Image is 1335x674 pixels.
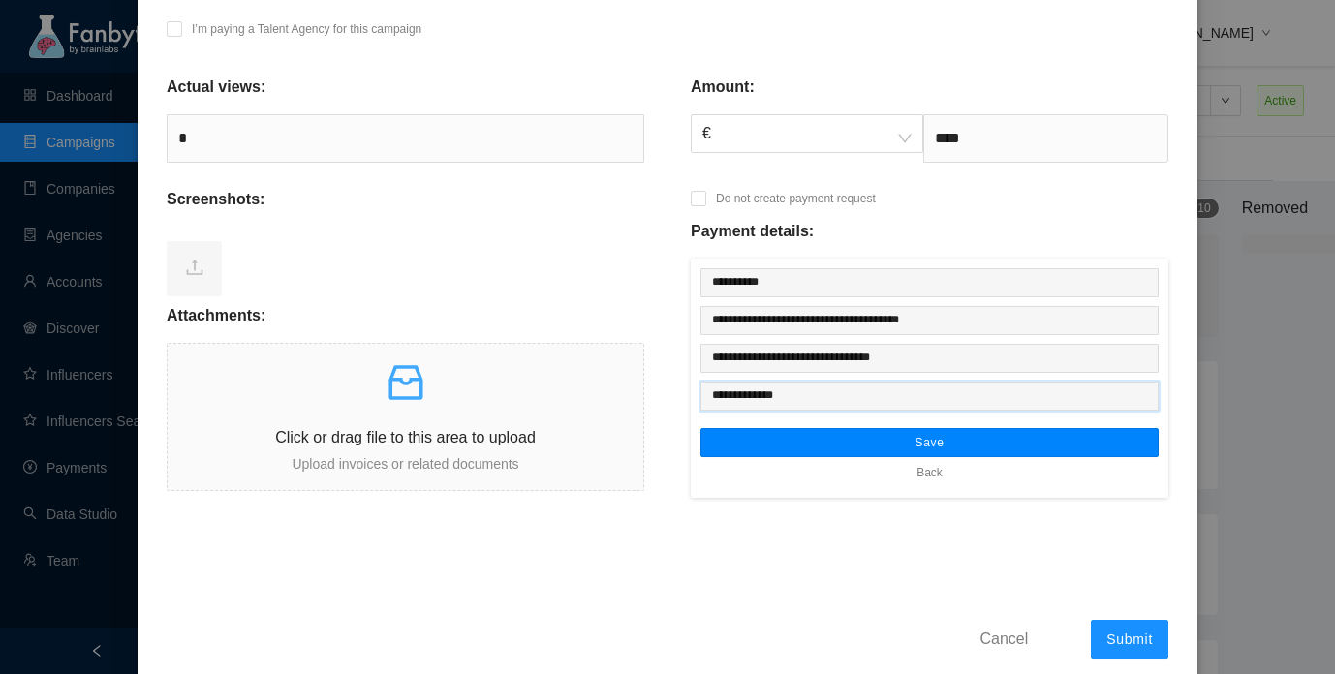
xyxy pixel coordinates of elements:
button: Back [902,457,957,488]
p: Payment details: [691,220,814,243]
span: upload [185,258,204,277]
span: inboxClick or drag file to this area to uploadUpload invoices or related documents [168,344,643,490]
button: Cancel [965,623,1042,654]
span: € [702,115,912,152]
button: Save [700,428,1159,457]
span: Cancel [979,627,1028,651]
p: Attachments: [167,304,265,327]
span: Back [916,463,943,482]
p: Actual views: [167,76,265,99]
p: Do not create payment request [716,189,876,208]
span: Save [915,435,944,450]
span: inbox [383,359,429,406]
p: Upload invoices or related documents [168,453,643,475]
p: I’m paying a Talent Agency for this campaign [192,19,421,39]
p: Screenshots: [167,188,264,211]
button: Submit [1091,620,1168,659]
span: Submit [1106,631,1153,647]
p: Amount: [691,76,755,99]
p: Click or drag file to this area to upload [168,425,643,449]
